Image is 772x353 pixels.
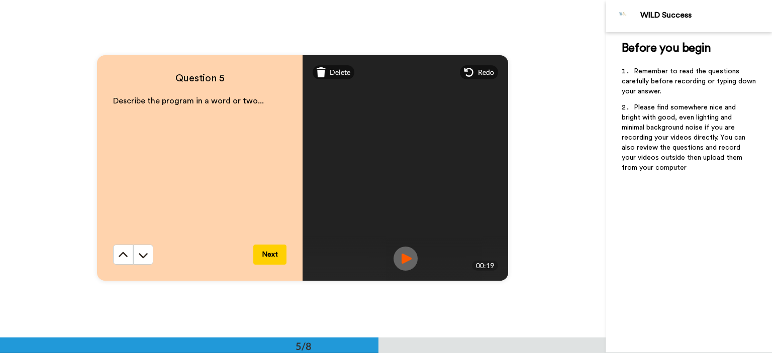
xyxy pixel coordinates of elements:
[279,339,328,353] div: 5/8
[313,65,354,79] div: Delete
[478,67,494,77] span: Redo
[460,65,498,79] div: Redo
[113,71,286,85] h4: Question 5
[622,68,758,95] span: Remember to read the questions carefully before recording or typing down your answer.
[472,261,498,271] div: 00:19
[640,11,771,20] div: WILD Success
[611,4,635,28] img: Profile Image
[253,245,286,265] button: Next
[330,67,350,77] span: Delete
[622,104,747,171] span: Please find somewhere nice and bright with good, even lighting and minimal background noise if yo...
[622,42,711,54] span: Before you begin
[394,247,418,271] img: ic_record_play.svg
[113,97,264,105] span: Describe the program in a word or two...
